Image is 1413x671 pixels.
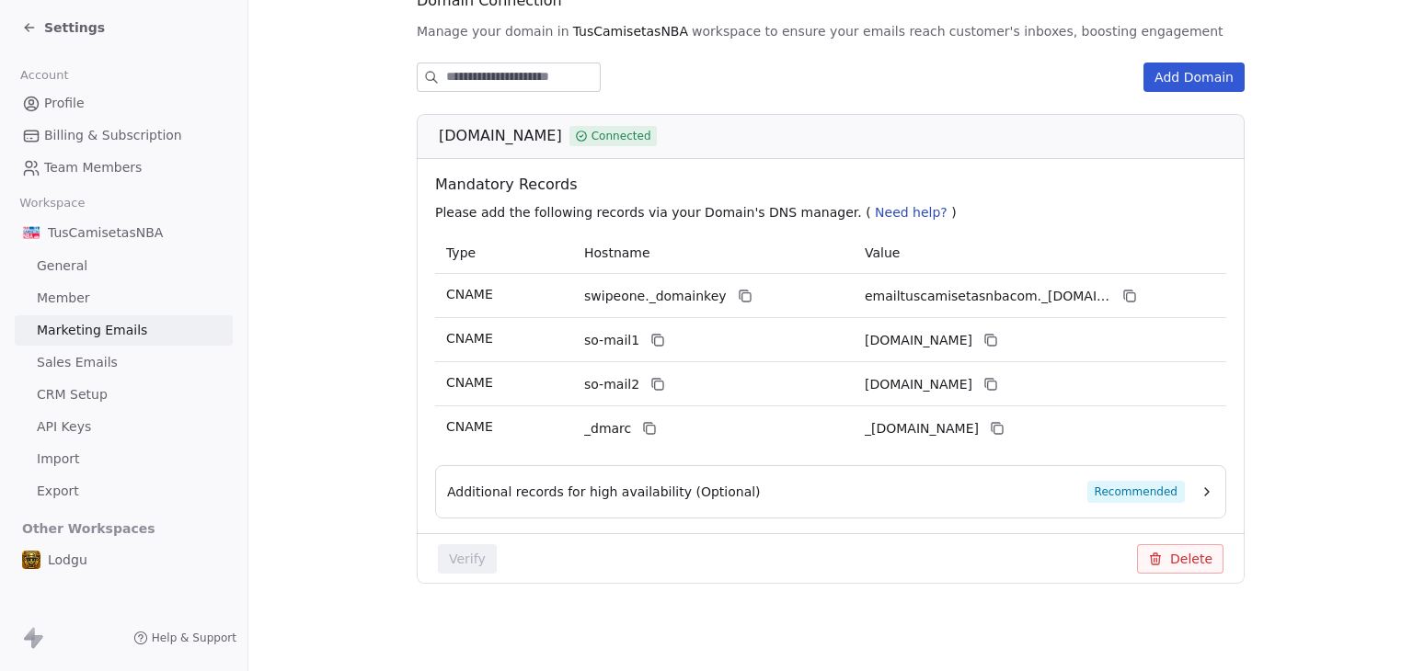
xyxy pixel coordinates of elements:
span: _dmarc [584,419,631,438]
span: API Keys [37,417,91,437]
span: Profile [44,94,85,113]
span: emailtuscamisetasnbacom2.swipeone.email [865,375,972,394]
span: TusCamisetasNBA [48,223,163,242]
a: CRM Setup [15,380,233,410]
span: swipeone._domainkey [584,287,727,306]
span: Mandatory Records [435,174,1234,196]
span: Team Members [44,158,142,177]
span: Billing & Subscription [44,126,182,145]
span: CNAME [446,375,493,390]
span: CNAME [446,419,493,434]
span: Import [37,449,79,469]
span: Account [12,62,76,89]
p: Please add the following records via your Domain's DNS manager. ( ) [435,203,1234,222]
a: Settings [22,18,105,37]
span: Help & Support [152,631,236,645]
span: Hostname [584,245,650,260]
span: Workspace [12,189,93,217]
span: CNAME [446,331,493,346]
span: General [37,256,87,276]
span: so-mail1 [584,331,639,350]
span: Other Workspaces [15,514,163,543]
span: emailtuscamisetasnbacom1.swipeone.email [865,331,972,350]
button: Delete [1137,544,1223,574]
span: Manage your domain in [417,22,569,40]
a: General [15,251,233,281]
span: _dmarc.swipeone.email [865,419,979,438]
span: Lodgu [48,551,87,569]
a: Marketing Emails [15,315,233,346]
span: Member [37,289,90,308]
button: Verify [438,544,497,574]
span: CRM Setup [37,385,108,404]
span: CNAME [446,287,493,301]
span: TusCamisetasNBA [573,22,688,40]
button: Add Domain [1143,63,1245,92]
img: 11819-team-41f5ab92d1aa1d4a7d2caa24ea397e1f.png [22,551,40,569]
a: API Keys [15,412,233,442]
span: Additional records for high availability (Optional) [447,483,761,501]
span: Connected [592,128,651,144]
a: Help & Support [133,631,236,645]
p: Type [446,244,562,263]
a: Team Members [15,153,233,183]
span: customer's inboxes, boosting engagement [949,22,1223,40]
a: Export [15,476,233,506]
span: [DOMAIN_NAME] [439,125,562,147]
span: Need help? [875,205,948,220]
a: Member [15,283,233,313]
a: Sales Emails [15,347,233,378]
a: Profile [15,88,233,119]
span: workspace to ensure your emails reach [692,22,946,40]
span: Sales Emails [37,353,118,372]
span: so-mail2 [584,375,639,394]
span: Recommended [1087,481,1185,503]
a: Billing & Subscription [15,120,233,151]
img: tuscamisetasnba.jpg [22,223,40,242]
span: emailtuscamisetasnbacom._domainkey.swipeone.email [865,287,1111,306]
span: Export [37,482,79,501]
span: Value [865,245,900,260]
a: Import [15,444,233,474]
span: Marketing Emails [37,321,147,340]
span: Settings [44,18,105,37]
button: Additional records for high availability (Optional)Recommended [447,481,1214,503]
